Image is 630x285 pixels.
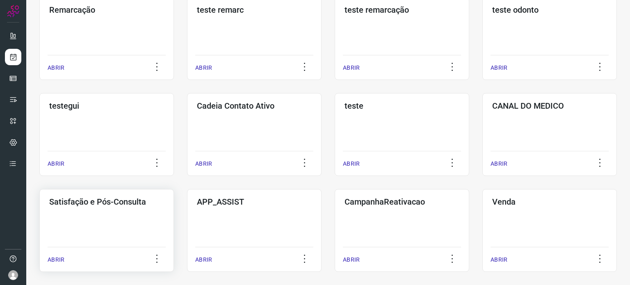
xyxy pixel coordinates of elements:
p: ABRIR [48,255,64,264]
h3: CampanhaReativacao [345,197,459,207]
img: avatar-user-boy.jpg [8,270,18,280]
p: ABRIR [491,160,507,168]
p: ABRIR [343,255,360,264]
h3: teste [345,101,459,111]
p: ABRIR [195,255,212,264]
h3: Cadeia Contato Ativo [197,101,312,111]
h3: teste remarc [197,5,312,15]
p: ABRIR [48,64,64,72]
p: ABRIR [491,64,507,72]
p: ABRIR [195,64,212,72]
h3: testegui [49,101,164,111]
h3: teste remarcação [345,5,459,15]
h3: teste odonto [492,5,607,15]
p: ABRIR [343,160,360,168]
img: Logo [7,5,19,17]
h3: CANAL DO MEDICO [492,101,607,111]
p: ABRIR [491,255,507,264]
h3: Satisfação e Pós-Consulta [49,197,164,207]
p: ABRIR [343,64,360,72]
h3: Remarcação [49,5,164,15]
h3: APP_ASSIST [197,197,312,207]
p: ABRIR [48,160,64,168]
h3: Venda [492,197,607,207]
p: ABRIR [195,160,212,168]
